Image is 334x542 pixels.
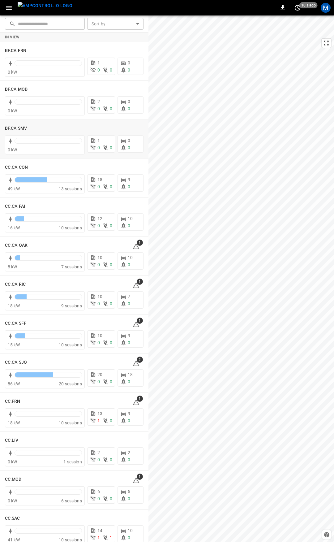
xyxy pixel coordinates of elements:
span: 10 [97,333,102,338]
span: 0 [128,99,130,104]
span: 0 [97,262,100,267]
span: 10 s ago [299,2,318,8]
h6: CC.CA.OAK [5,242,28,249]
span: 0 [128,496,130,501]
span: 20 sessions [59,381,82,386]
span: 0 kW [8,108,17,113]
span: 18 kW [8,303,20,308]
h6: BF.CA.MOD [5,86,28,93]
span: 10 [97,294,102,299]
span: 1 [137,318,143,324]
span: 14 [97,528,102,533]
span: 0 [110,340,112,345]
span: 0 kW [8,70,17,75]
span: 0 [128,535,130,540]
span: 15 kW [8,342,20,347]
span: 0 [128,67,130,72]
h6: BF.CA.SMV [5,125,27,132]
span: 7 [128,294,130,299]
span: 6 [97,489,100,494]
span: 2 [128,450,130,455]
span: 1 [97,60,100,65]
span: 2 [137,357,143,363]
span: 0 [110,67,112,72]
span: 1 [137,474,143,480]
h6: CC.MOD [5,476,22,483]
span: 0 [97,379,100,384]
span: 0 [128,138,130,143]
span: 10 [128,216,133,221]
span: 0 [128,418,130,423]
span: 10 [128,528,133,533]
span: 1 [137,396,143,402]
h6: CC.LIV [5,437,19,444]
span: 49 kW [8,186,20,191]
span: 1 [137,240,143,246]
span: 0 [110,496,112,501]
span: 0 [110,457,112,462]
h6: BF.CA.FRN [5,47,26,54]
span: 9 [128,411,130,416]
span: 10 sessions [59,342,82,347]
span: 1 session [63,459,82,464]
div: profile-icon [321,3,331,13]
span: 0 [97,340,100,345]
span: 7 sessions [61,264,82,269]
span: 10 sessions [59,225,82,230]
span: 2 [97,99,100,104]
span: 0 [110,262,112,267]
span: 0 [110,223,112,228]
span: 0 [128,106,130,111]
span: 1 [97,535,100,540]
span: 6 sessions [61,498,82,503]
span: 5 [128,489,130,494]
canvas: Map [148,15,334,542]
span: 0 [128,145,130,150]
span: 10 [128,255,133,260]
span: 0 [97,67,100,72]
span: 0 [97,496,100,501]
span: 10 sessions [59,420,82,425]
h6: CC.CA.SJO [5,359,27,366]
span: 0 [110,301,112,306]
span: 2 [97,450,100,455]
span: 0 [110,379,112,384]
h6: CC.CA.RIC [5,281,26,288]
span: 0 [97,184,100,189]
span: 0 [110,145,112,150]
span: 0 kW [8,459,17,464]
span: 9 sessions [61,303,82,308]
span: 18 [97,177,102,182]
span: 0 [110,418,112,423]
span: 0 [97,223,100,228]
h6: CC.CA.SFF [5,320,26,327]
span: 0 [128,457,130,462]
span: 0 kW [8,498,17,503]
img: ampcontrol.io logo [18,2,72,10]
span: 0 [128,379,130,384]
span: 86 kW [8,381,20,386]
span: 9 [128,177,130,182]
strong: In View [5,35,20,39]
span: 1 [110,535,112,540]
span: 13 sessions [59,186,82,191]
span: 0 [97,301,100,306]
span: 18 kW [8,420,20,425]
h6: CC.FRN [5,398,20,405]
span: 0 [97,457,100,462]
span: 0 [97,145,100,150]
span: 0 [128,340,130,345]
h6: CC.CA.FAI [5,203,25,210]
span: 12 [97,216,102,221]
span: 0 [128,223,130,228]
span: 0 [128,60,130,65]
span: 10 [97,255,102,260]
span: 13 [97,411,102,416]
span: 0 [110,184,112,189]
span: 0 [97,106,100,111]
span: 16 kW [8,225,20,230]
h6: CC.CA.CON [5,164,28,171]
span: 20 [97,372,102,377]
span: 18 [128,372,133,377]
span: 9 [128,333,130,338]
